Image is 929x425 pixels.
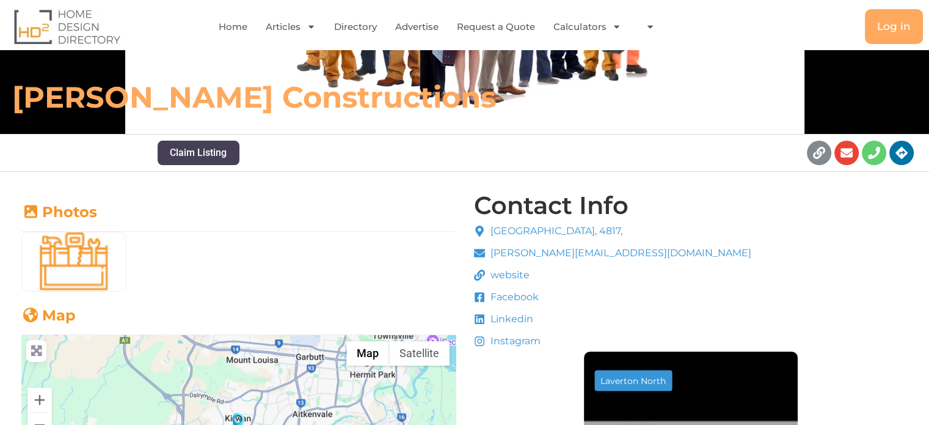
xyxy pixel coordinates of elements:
[457,13,535,41] a: Request a Quote
[189,13,693,41] nav: Menu
[334,13,377,41] a: Directory
[266,13,316,41] a: Articles
[865,9,923,44] a: Log in
[487,268,530,283] span: website
[27,388,52,412] button: Zoom in
[219,13,247,41] a: Home
[487,312,533,327] span: Linkedin
[21,306,76,324] a: Map
[158,141,239,165] button: Claim Listing
[474,193,628,218] h4: Contact Info
[389,341,450,366] button: Show satellite imagery
[395,13,439,41] a: Advertise
[877,21,911,32] span: Log in
[487,224,622,238] span: [GEOGRAPHIC_DATA], 4817,
[553,13,621,41] a: Calculators
[474,246,752,261] a: [PERSON_NAME][EMAIL_ADDRESS][DOMAIN_NAME]
[474,268,752,283] a: website
[12,79,644,116] h6: [PERSON_NAME] Constructions
[600,377,666,385] div: Laverton North
[487,334,541,349] span: Instagram
[21,203,97,221] a: Photos
[487,246,751,261] span: [PERSON_NAME][EMAIL_ADDRESS][DOMAIN_NAME]
[346,341,389,366] button: Show street map
[22,232,126,290] img: Builders
[487,290,539,305] span: Facebook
